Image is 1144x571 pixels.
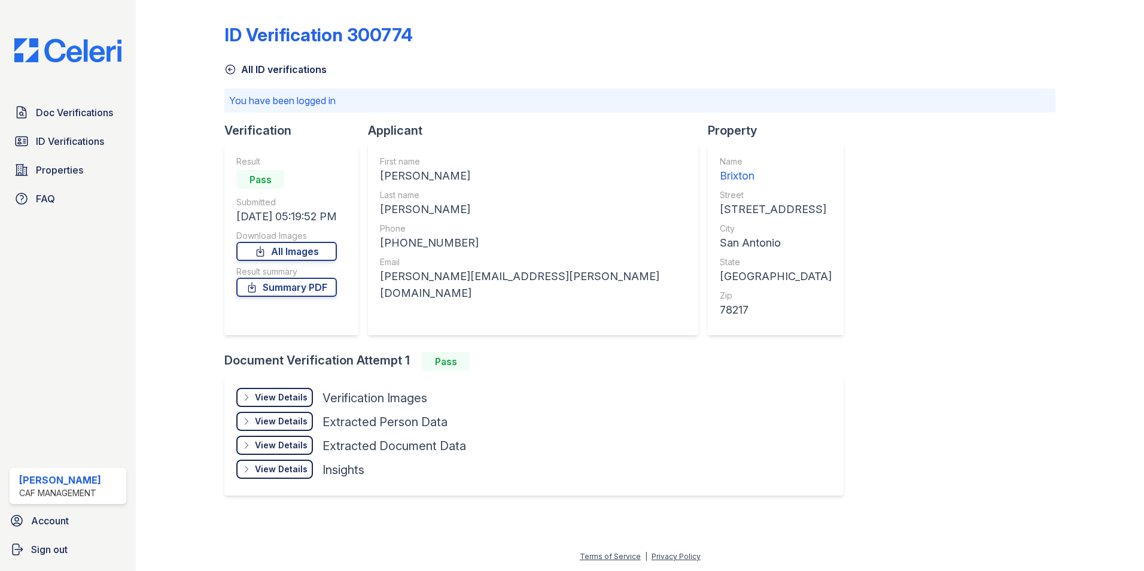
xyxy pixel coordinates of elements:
[380,189,686,201] div: Last name
[10,101,126,124] a: Doc Verifications
[36,163,83,177] span: Properties
[720,156,832,184] a: Name Brixton
[5,38,131,62] img: CE_Logo_Blue-a8612792a0a2168367f1c8372b55b34899dd931a85d93a1a3d3e32e68fde9ad4.png
[708,122,853,139] div: Property
[720,201,832,218] div: [STREET_ADDRESS]
[720,256,832,268] div: State
[224,122,368,139] div: Verification
[580,552,641,561] a: Terms of Service
[720,268,832,285] div: [GEOGRAPHIC_DATA]
[255,439,308,451] div: View Details
[380,256,686,268] div: Email
[236,208,337,225] div: [DATE] 05:19:52 PM
[236,242,337,261] a: All Images
[236,156,337,168] div: Result
[19,473,101,487] div: [PERSON_NAME]
[236,266,337,278] div: Result summary
[720,156,832,168] div: Name
[720,290,832,302] div: Zip
[236,278,337,297] a: Summary PDF
[229,93,1051,108] p: You have been logged in
[380,235,686,251] div: [PHONE_NUMBER]
[368,122,708,139] div: Applicant
[224,352,853,371] div: Document Verification Attempt 1
[380,156,686,168] div: First name
[36,192,55,206] span: FAQ
[322,390,427,406] div: Verification Images
[36,105,113,120] span: Doc Verifications
[10,158,126,182] a: Properties
[31,514,69,528] span: Account
[224,62,327,77] a: All ID verifications
[652,552,701,561] a: Privacy Policy
[255,415,308,427] div: View Details
[31,542,68,557] span: Sign out
[5,537,131,561] a: Sign out
[19,487,101,499] div: CAF Management
[380,201,686,218] div: [PERSON_NAME]
[236,170,284,189] div: Pass
[720,235,832,251] div: San Antonio
[236,230,337,242] div: Download Images
[720,168,832,184] div: Brixton
[720,223,832,235] div: City
[380,168,686,184] div: [PERSON_NAME]
[10,187,126,211] a: FAQ
[380,223,686,235] div: Phone
[10,129,126,153] a: ID Verifications
[322,414,448,430] div: Extracted Person Data
[255,463,308,475] div: View Details
[322,461,364,478] div: Insights
[422,352,470,371] div: Pass
[5,509,131,533] a: Account
[236,196,337,208] div: Submitted
[645,552,647,561] div: |
[255,391,308,403] div: View Details
[720,302,832,318] div: 78217
[322,438,466,454] div: Extracted Document Data
[36,134,104,148] span: ID Verifications
[224,24,413,45] div: ID Verification 300774
[380,268,686,302] div: [PERSON_NAME][EMAIL_ADDRESS][PERSON_NAME][DOMAIN_NAME]
[720,189,832,201] div: Street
